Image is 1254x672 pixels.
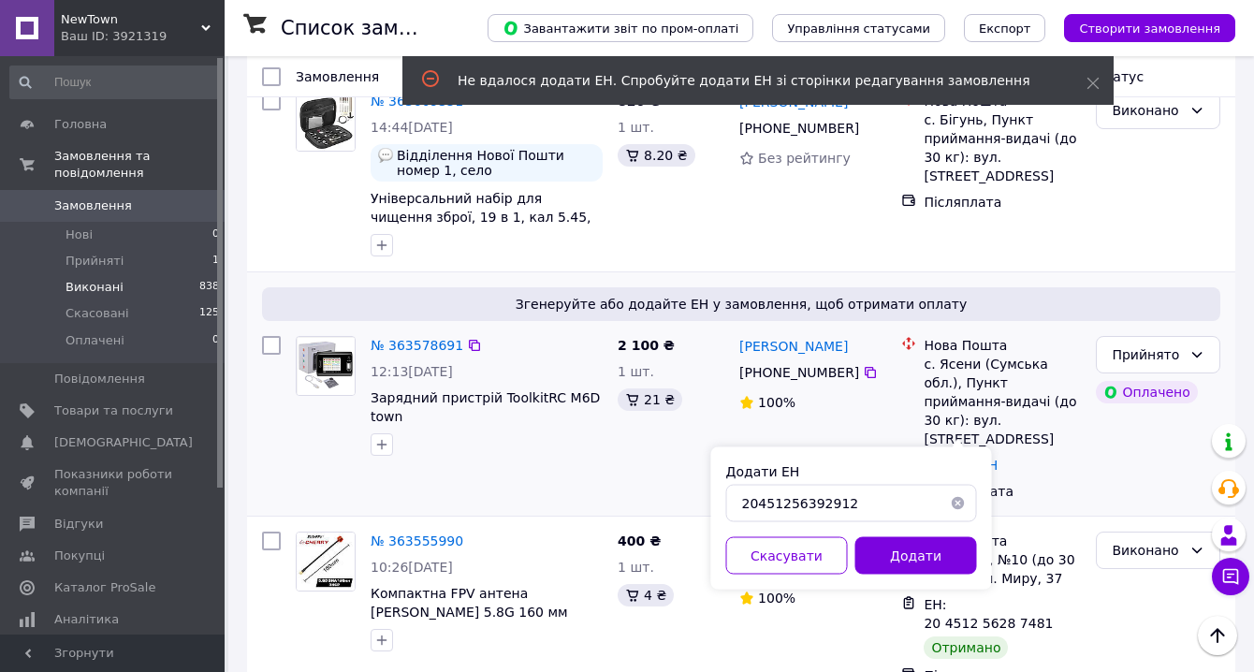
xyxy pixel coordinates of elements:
span: 1 [212,253,219,270]
span: Експорт [979,22,1031,36]
button: Скасувати [726,537,848,575]
div: Житомир, №10 (до 30 кг): просп. Миру, 37 [924,550,1081,588]
div: Ваш ID: 3921319 [61,28,225,45]
span: Замовлення [54,197,132,214]
a: № 363555990 [371,533,463,548]
span: 100% [758,395,795,410]
span: [DEMOGRAPHIC_DATA] [54,434,193,451]
a: Фото товару [296,336,356,396]
div: Отримано [924,636,1008,659]
span: Аналітика [54,611,119,628]
span: Відділення Нової Пошти номер 1, село [GEOGRAPHIC_DATA], [GEOGRAPHIC_DATA], [GEOGRAPHIC_DATA] [397,148,595,178]
div: Виконано [1112,100,1182,121]
a: [PERSON_NAME] [739,337,848,356]
span: Виконані [66,279,124,296]
a: № 363609351 [371,94,463,109]
img: Фото товару [297,533,355,591]
span: Замовлення [296,69,379,84]
span: Без рейтингу [758,151,851,166]
button: Експорт [964,14,1046,42]
img: Фото товару [297,337,355,395]
span: Каталог ProSale [54,579,155,596]
div: [PHONE_NUMBER] [736,359,863,386]
span: 10:26[DATE] [371,560,453,575]
div: 21 ₴ [618,388,682,411]
div: Не вдалося додати ЕН. Спробуйте додати ЕН зі сторінки редагування замовлення [458,71,1040,90]
button: Чат з покупцем [1212,558,1249,595]
span: Головна [54,116,107,133]
div: Нова Пошта [924,532,1081,550]
a: Створити замовлення [1045,20,1235,35]
div: [PHONE_NUMBER] [736,115,863,141]
span: 400 ₴ [618,533,661,548]
span: Показники роботи компанії [54,466,173,500]
span: Створити замовлення [1079,22,1220,36]
button: Створити замовлення [1064,14,1235,42]
a: Універсальний набір для чищення зброї, 19 в 1, кал 5.45, 5.56, 7.62. Тактичний військовий town [371,191,599,262]
span: 14:44[DATE] [371,120,453,135]
div: Оплачено [1096,381,1197,403]
span: Повідомлення [54,371,145,387]
a: Зарядний пристрій ToolkitRC M6D town [371,390,600,424]
a: Фото товару [296,92,356,152]
img: :speech_balloon: [378,148,393,163]
span: Нові [66,226,93,243]
span: Покупці [54,548,105,564]
button: Управління статусами [772,14,945,42]
span: 12:13[DATE] [371,364,453,379]
span: 0 [212,332,219,349]
label: Додати ЕН [726,464,800,479]
div: Виконано [1112,540,1182,561]
img: Фото товару [297,93,355,151]
a: № 363578691 [371,338,463,353]
span: Товари та послуги [54,402,173,419]
div: Прийнято [1112,344,1182,365]
span: 0 [212,226,219,243]
div: с. Бігунь, Пункт приймання-видачі (до 30 кг): вул. [STREET_ADDRESS] [924,110,1081,185]
span: Згенеруйте або додайте ЕН у замовлення, щоб отримати оплату [270,295,1213,314]
div: с. Ясени (Сумська обл.), Пункт приймання-видачі (до 30 кг): вул. [STREET_ADDRESS] [924,355,1081,448]
span: NewTown [61,11,201,28]
span: 1 шт. [618,120,654,135]
div: 8.20 ₴ [618,144,694,167]
div: 4 ₴ [618,584,674,606]
span: Оплачені [66,332,124,349]
span: Замовлення та повідомлення [54,148,225,182]
button: Завантажити звіт по пром-оплаті [488,14,753,42]
span: ЕН: 20 4512 5628 7481 [924,597,1053,631]
span: 125 [199,305,219,322]
span: 1 шт. [618,560,654,575]
span: Завантажити звіт по пром-оплаті [503,20,738,37]
a: Фото товару [296,532,356,592]
input: Пошук [9,66,221,99]
button: Додати [855,537,977,575]
span: 100% [758,591,795,606]
button: Очистить [940,485,977,522]
span: Скасовані [66,305,129,322]
a: Компактна FPV антена [PERSON_NAME] 5.8G 160 мм RHCP SMA для дронів [371,586,568,638]
span: 1 шт. [618,364,654,379]
span: Прийняті [66,253,124,270]
div: Нова Пошта [924,336,1081,355]
div: Пром-оплата [924,482,1081,501]
span: Статус [1096,69,1144,84]
div: Післяплата [924,193,1081,212]
span: 2 100 ₴ [618,338,675,353]
button: Наверх [1198,616,1237,655]
span: Управління статусами [787,22,930,36]
span: 838 [199,279,219,296]
span: Відгуки [54,516,103,533]
h1: Список замовлень [281,17,471,39]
